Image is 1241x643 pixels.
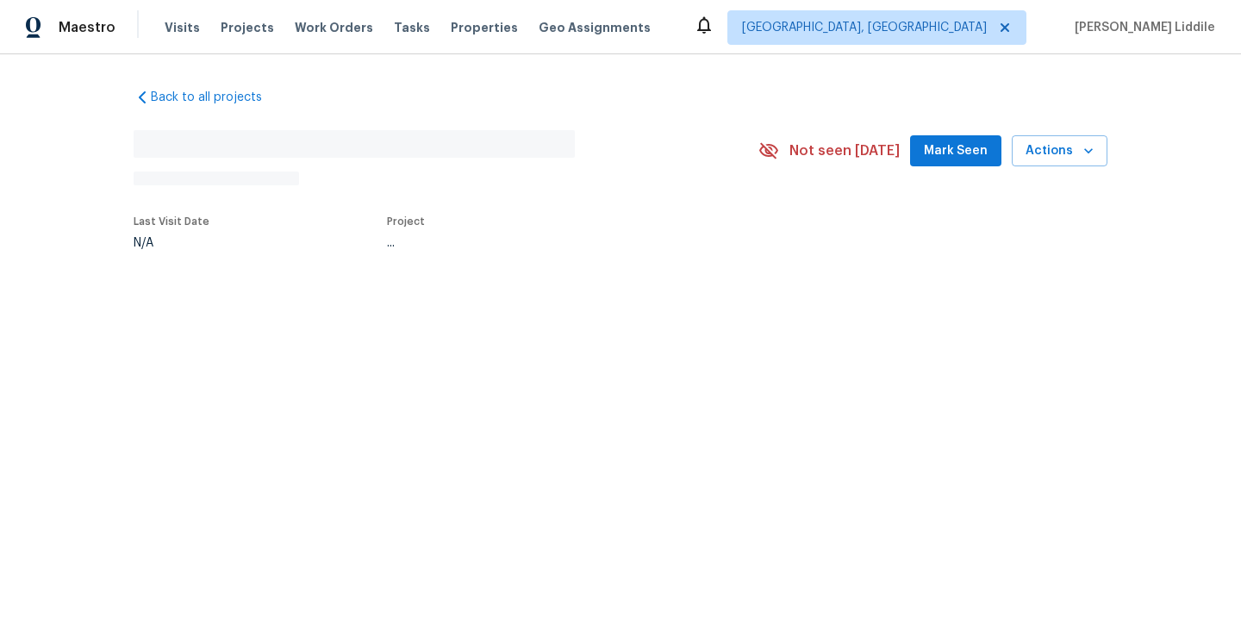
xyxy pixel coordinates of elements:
[1012,135,1107,167] button: Actions
[165,19,200,36] span: Visits
[134,237,209,249] div: N/A
[1026,140,1094,162] span: Actions
[134,89,299,106] a: Back to all projects
[134,216,209,227] span: Last Visit Date
[59,19,115,36] span: Maestro
[451,19,518,36] span: Properties
[295,19,373,36] span: Work Orders
[539,19,651,36] span: Geo Assignments
[924,140,988,162] span: Mark Seen
[1068,19,1215,36] span: [PERSON_NAME] Liddile
[394,22,430,34] span: Tasks
[221,19,274,36] span: Projects
[387,216,425,227] span: Project
[387,237,718,249] div: ...
[742,19,987,36] span: [GEOGRAPHIC_DATA], [GEOGRAPHIC_DATA]
[789,142,900,159] span: Not seen [DATE]
[910,135,1001,167] button: Mark Seen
